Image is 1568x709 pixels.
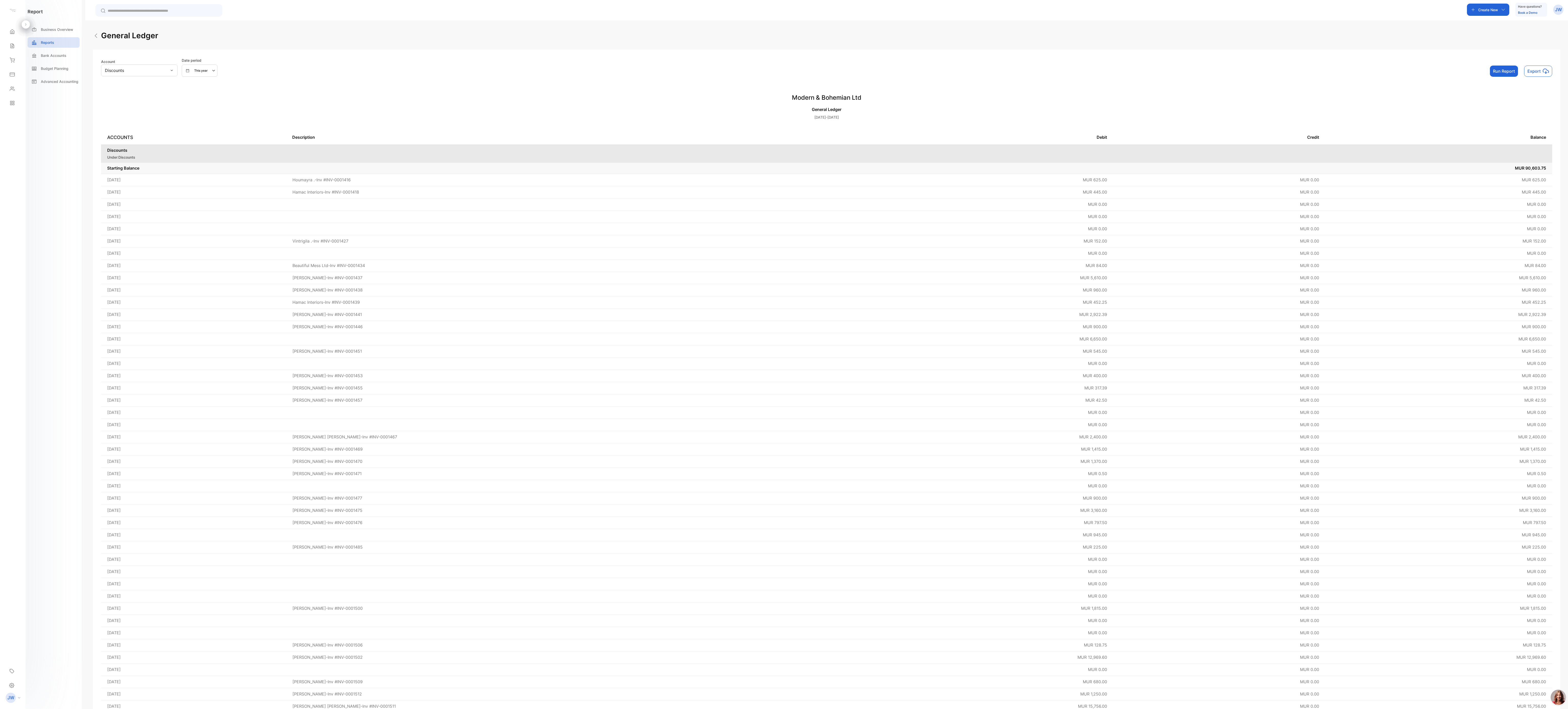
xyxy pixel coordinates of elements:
p: [DATE] [107,409,280,415]
p: [DATE] [107,617,280,624]
span: MUR 128.75 [1084,642,1107,648]
span: MUR 0.00 [1300,287,1319,293]
p: [DATE] [107,520,280,526]
span: MUR 0.00 [1088,214,1107,219]
span: MUR 0.00 [1300,483,1319,488]
span: MUR 900.00 [1083,324,1107,329]
span: MUR 797.50 [1084,520,1107,525]
p: [PERSON_NAME]-Inv #INV-0001441 [292,311,362,318]
span: MUR 0.50 [1527,471,1546,476]
p: [DATE] [107,336,280,342]
span: MUR 0.00 [1527,214,1546,219]
p: [DATE] [107,507,280,513]
p: [DATE] [107,360,280,366]
p: [DATE] [107,679,280,685]
span: MUR 0.00 [1527,557,1546,562]
p: Date period [182,58,217,63]
span: MUR 0.00 [1527,422,1546,427]
span: MUR 0.00 [1300,508,1319,513]
p: [DATE] [107,177,280,183]
p: [DATE] [107,458,280,464]
h1: report [28,8,43,15]
p: [DATE] [107,275,280,281]
span: MUR 0.00 [1300,202,1319,207]
p: Discounts [105,67,124,73]
span: MUR 0.00 [1300,471,1319,476]
p: [DATE] [107,556,280,562]
a: Budget Planning [28,63,80,74]
p: [PERSON_NAME]-Inv #INV-0001470 [292,458,362,464]
span: MUR 3,160.00 [1080,508,1107,513]
span: MUR 6,650.00 [1518,336,1546,341]
button: Run Report [1490,66,1518,77]
p: Reports [41,40,54,45]
p: [PERSON_NAME]-Inv #INV-0001506 [292,642,363,648]
span: MUR 42.50 [1524,398,1546,403]
span: MUR 5,610.00 [1519,275,1546,280]
p: [DATE] [107,311,280,318]
span: MUR 0.00 [1300,238,1319,244]
p: General Ledger [101,106,1552,112]
span: MUR 90,603.75 [1515,166,1546,171]
span: MUR 0.00 [1300,581,1319,586]
p: Discounts [107,147,1546,153]
p: [DATE] [107,495,280,501]
span: MUR 0.00 [1527,667,1546,672]
p: [PERSON_NAME]-Inv #INV-0001475 [292,507,362,513]
span: MUR 0.00 [1300,642,1319,648]
span: MUR 0.00 [1300,263,1319,268]
a: Business Overview [28,24,80,35]
span: MUR 84.00 [1525,263,1546,268]
span: MUR 0.00 [1088,202,1107,207]
p: [PERSON_NAME]-Inv #INV-0001469 [292,446,363,452]
span: MUR 0.00 [1300,557,1319,562]
span: MUR 5,610.00 [1080,275,1107,280]
p: [DATE] [107,446,280,452]
p: [DATE] [107,385,280,391]
span: MUR 0.00 [1088,581,1107,586]
p: [DATE] [107,471,280,477]
span: MUR 1,415.00 [1081,447,1107,452]
p: [DATE] [107,568,280,575]
p: [PERSON_NAME]-Inv #INV-0001477 [292,495,362,501]
span: MUR 0.00 [1300,569,1319,574]
span: MUR 400.00 [1522,373,1546,378]
span: MUR 152.00 [1084,238,1107,244]
span: MUR 0.00 [1300,606,1319,611]
span: MUR 225.00 [1522,545,1546,550]
p: [PERSON_NAME]-Inv #INV-0001485 [292,544,363,550]
span: MUR 0.00 [1088,483,1107,488]
p: [PERSON_NAME]-Inv #INV-0001451 [292,348,362,354]
span: MUR 1,815.00 [1520,606,1546,611]
span: MUR 0.00 [1300,704,1319,709]
a: Reports [28,37,80,48]
span: MUR 0.00 [1300,447,1319,452]
p: [PERSON_NAME]-Inv #INV-0001512 [292,691,362,697]
span: MUR 2,400.00 [1518,434,1546,439]
th: Description [286,130,898,145]
p: [DATE] [107,189,280,195]
p: [DATE] [107,593,280,599]
p: [PERSON_NAME]-Inv #INV-0001502 [292,654,363,660]
span: MUR 0.00 [1300,398,1319,403]
p: Vintrigila .-Inv #INV-0001427 [292,238,348,244]
p: [DATE] [107,691,280,697]
p: [PERSON_NAME]-Inv #INV-0001455 [292,385,363,391]
h3: Modern & Bohemian Ltd [101,93,1552,102]
th: Balance [1325,130,1552,145]
p: [PERSON_NAME]-Inv #INV-0001457 [292,397,362,403]
p: [DATE] [107,299,280,305]
span: MUR 15,756.00 [1078,704,1107,709]
img: icon [1543,68,1549,74]
span: MUR 1,370.00 [1520,459,1546,464]
td: Starting Balance [101,162,1325,174]
span: MUR 0.00 [1527,618,1546,623]
span: MUR 12,969.60 [1516,655,1546,660]
span: MUR 0.00 [1088,593,1107,599]
span: MUR 0.00 [1300,459,1319,464]
span: MUR 0.00 [1088,630,1107,635]
span: MUR 945.00 [1522,532,1546,537]
span: MUR 0.00 [1300,434,1319,439]
p: [PERSON_NAME]-Inv #INV-0001437 [292,275,362,281]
